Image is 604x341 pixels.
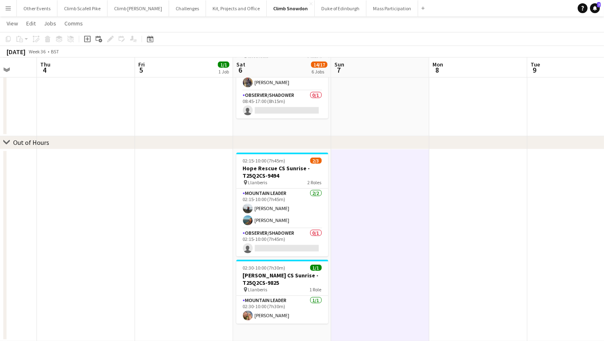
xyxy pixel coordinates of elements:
span: Comms [64,20,83,27]
span: Jobs [44,20,56,27]
div: BST [51,48,59,55]
span: View [7,20,18,27]
a: Jobs [41,18,59,29]
button: Other Events [17,0,57,16]
div: Out of Hours [13,138,49,146]
span: Week 36 [27,48,48,55]
a: Edit [23,18,39,29]
button: Climb Snowdon [267,0,315,16]
button: Kit, Projects and Office [206,0,267,16]
button: Mass Participation [366,0,418,16]
span: 7 [597,2,601,7]
div: [DATE] [7,48,25,56]
span: Edit [26,20,36,27]
button: Duke of Edinburgh [315,0,366,16]
a: View [3,18,21,29]
a: 7 [590,3,600,13]
a: Comms [61,18,86,29]
button: Climb [PERSON_NAME] [108,0,169,16]
button: Challenges [169,0,206,16]
button: Climb Scafell Pike [57,0,108,16]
